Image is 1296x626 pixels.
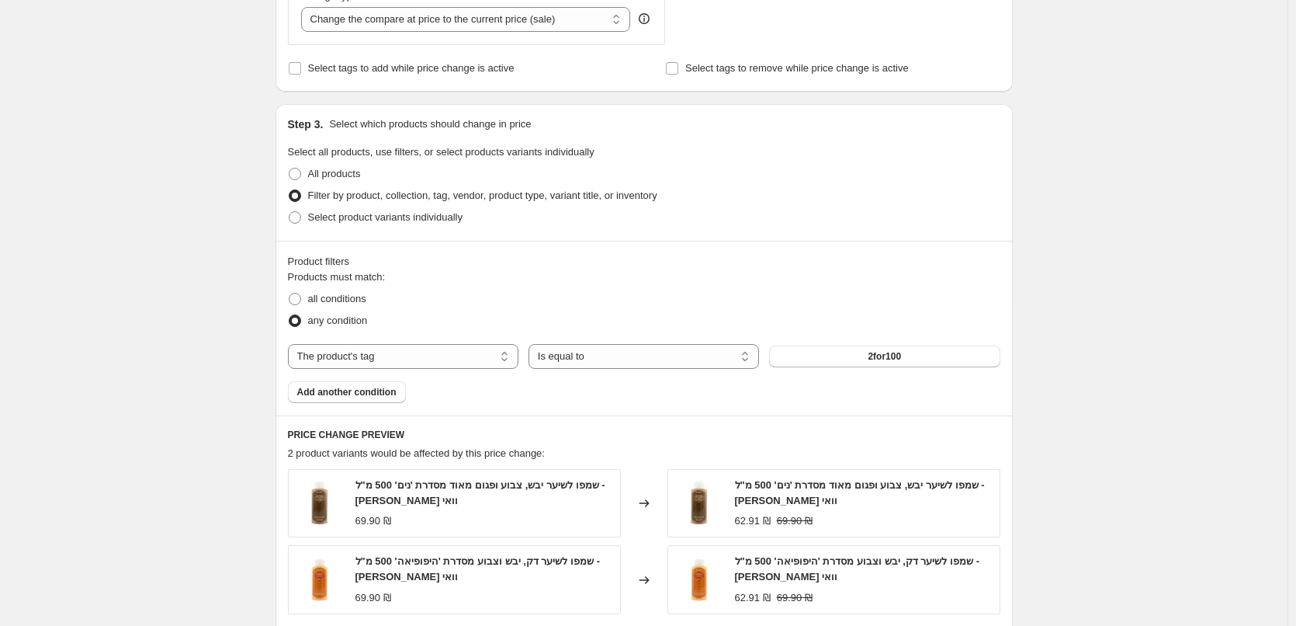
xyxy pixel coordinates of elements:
img: 1065_1065-oblipiha-shampoo_80x.jpg [296,557,343,603]
span: 2for100 [868,350,901,363]
div: 69.90 ₪ [355,590,391,606]
span: All products [308,168,361,179]
span: שמפו לשיער דק, יבש וצבוע מסדרת 'היפופיאה' 500 מ"ל - [PERSON_NAME] וואי [735,555,980,583]
img: 1065_1065neem-shampooo_80x.jpg [296,480,343,527]
p: Select which products should change in price [329,117,531,132]
span: 2 product variants would be affected by this price change: [288,447,545,459]
span: Add another condition [297,386,397,398]
div: Product filters [288,254,1000,270]
span: Select tags to add while price change is active [308,62,515,74]
h6: PRICE CHANGE PREVIEW [288,429,1000,441]
span: Select product variants individually [308,211,463,223]
button: 2for100 [769,346,1000,367]
div: 69.90 ₪ [355,513,391,529]
div: help [636,11,652,26]
span: Filter by product, collection, tag, vendor, product type, variant title, or inventory [308,190,657,201]
div: 62.91 ₪ [735,590,771,606]
button: Add another condition [288,381,406,403]
strike: 69.90 ₪ [777,590,813,606]
span: Products must match: [288,271,386,283]
span: Select all products, use filters, or select products variants individually [288,146,594,158]
span: שמפו לשיער יבש, צבוע ופגום מאוד מסדרת 'נים' 500 מ"ל - [PERSON_NAME] וואי [355,479,605,506]
strike: 69.90 ₪ [777,513,813,529]
img: 1065_1065neem-shampooo_80x.jpg [676,480,723,527]
span: שמפו לשיער יבש, צבוע ופגום מאוד מסדרת 'נים' 500 מ"ל - [PERSON_NAME] וואי [735,479,985,506]
span: שמפו לשיער דק, יבש וצבוע מסדרת 'היפופיאה' 500 מ"ל - [PERSON_NAME] וואי [355,555,601,583]
span: all conditions [308,293,366,304]
span: any condition [308,315,368,326]
div: 62.91 ₪ [735,513,771,529]
h2: Step 3. [288,117,324,132]
img: 1065_1065-oblipiha-shampoo_80x.jpg [676,557,723,603]
span: Select tags to remove while price change is active [685,62,909,74]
